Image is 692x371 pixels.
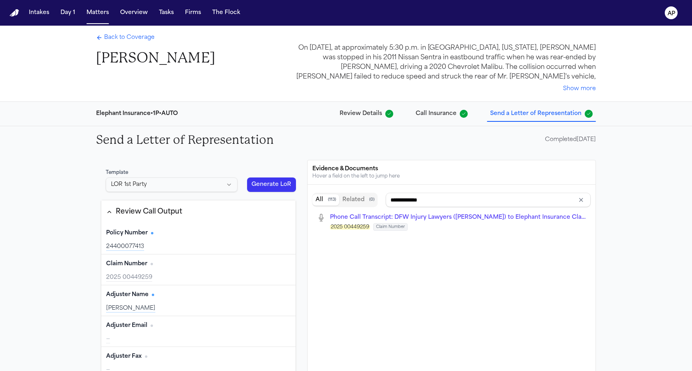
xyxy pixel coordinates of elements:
div: 2025 00449259 [106,274,291,282]
span: Back to Coverage [104,34,155,42]
h2: Send a Letter of Representation [96,133,274,147]
text: AP [668,11,675,16]
span: ( 113 ) [328,197,336,203]
span: Review Details [340,110,382,118]
button: Review Call Output [101,205,296,219]
button: Review Details [336,107,396,121]
div: [PERSON_NAME] [106,304,291,313]
button: Generate LoR [247,177,296,192]
div: Policy Number (required) [101,224,296,254]
button: Open Phone Call Transcript: DFW Injury Lawyers (Jacqueline Maldonado) to Elephant Insurance Claim... [330,214,586,222]
button: Select LoR template [106,177,237,192]
div: Completed [DATE] [545,136,596,144]
div: Document browser [312,190,591,234]
button: Related documents [339,194,378,206]
button: Day 1 [57,6,78,20]
span: Call Insurance [416,110,457,118]
button: Tasks [156,6,177,20]
div: Adjuster Name (required) [101,285,296,316]
div: Template [106,169,237,176]
div: Hover a field on the left to jump here [312,173,591,179]
div: On [DATE], at approximately 5:30 p.m. in [GEOGRAPHIC_DATA], [US_STATE], [PERSON_NAME] was stopped... [288,43,596,82]
span: No citation [145,355,147,358]
span: Adjuster Name [106,291,149,299]
button: Call Insurance [412,107,471,121]
button: All documents [312,194,339,206]
button: Intakes [26,6,52,20]
button: Clear input [575,194,587,206]
a: Back to Coverage [96,34,155,42]
span: No citation [151,263,153,265]
button: Show more [563,85,596,93]
span: Phone Call Transcript: DFW Injury Lawyers (Jacqueline Maldonado) to Elephant Insurance Claims Dep... [330,214,628,220]
div: Elephant Insurance • 1P • AUTO [96,110,178,118]
button: Matters [83,6,112,20]
span: Policy Number [106,229,148,237]
button: Overview [117,6,151,20]
span: — [106,336,110,342]
span: Has citation [151,232,153,234]
div: Evidence & Documents [312,165,591,173]
a: Home [10,9,19,17]
span: Send a Letter of Representation [490,110,581,118]
img: Finch Logo [10,9,19,17]
span: No citation [151,325,153,327]
div: Adjuster Email (required) [101,316,296,347]
span: Claim Number [106,260,147,268]
span: ( 0 ) [369,197,374,203]
h1: [PERSON_NAME] [96,49,215,67]
span: Adjuster Email [106,322,147,330]
button: Firms [182,6,204,20]
div: Claim Number (required) [101,254,296,285]
span: Has citation [152,294,154,296]
button: Send a Letter of Representation [487,107,596,121]
mark: 2025 00449259 [330,225,370,230]
span: Claim Number [373,223,408,231]
div: Review Call Output [116,207,182,217]
div: 24400077413 [106,243,291,251]
span: Adjuster Fax [106,353,142,361]
input: Search references [386,193,591,207]
button: The Flock [209,6,243,20]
